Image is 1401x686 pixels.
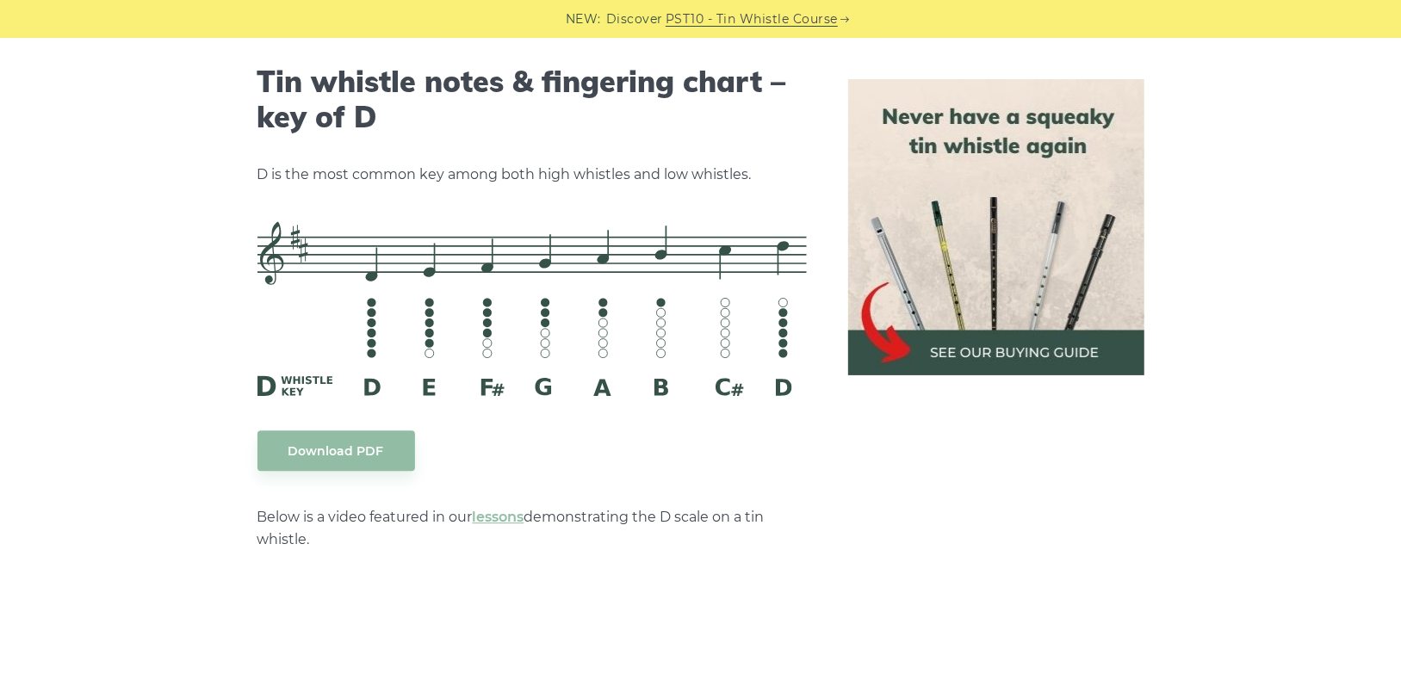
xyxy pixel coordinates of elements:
span: NEW: [566,9,601,29]
p: D is the most common key among both high whistles and low whistles. [257,164,807,186]
img: tin whistle buying guide [848,79,1144,375]
h2: Tin whistle notes & fingering chart – key of D [257,65,807,135]
p: Below is a video featured in our demonstrating the D scale on a tin whistle. [257,506,807,551]
a: lessons [473,509,524,525]
a: Download PDF [257,430,415,471]
span: Discover [606,9,663,29]
a: PST10 - Tin Whistle Course [666,9,838,29]
img: D Whistle Fingering Chart And Notes [257,221,807,395]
